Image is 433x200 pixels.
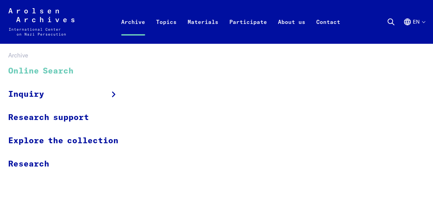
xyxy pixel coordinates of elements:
[8,152,127,175] a: Research
[403,18,425,42] button: English, language selection
[311,16,346,44] a: Contact
[8,106,127,129] a: Research support
[151,16,182,44] a: Topics
[8,129,127,152] a: Explore the collection
[8,83,127,106] a: Inquiry
[8,60,127,83] a: Online Search
[116,16,151,44] a: Archive
[8,88,44,101] span: Inquiry
[224,16,272,44] a: Participate
[182,16,224,44] a: Materials
[272,16,311,44] a: About us
[8,60,127,175] ul: Archive
[116,8,346,36] nav: Primary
